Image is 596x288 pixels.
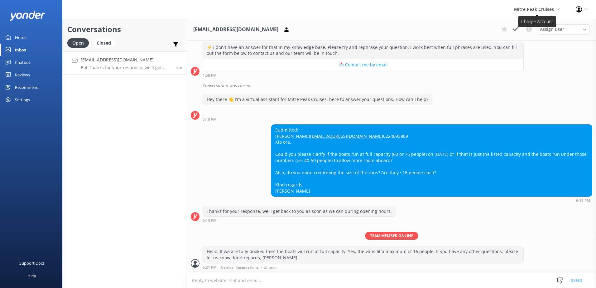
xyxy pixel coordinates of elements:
h4: [EMAIL_ADDRESS][DOMAIN_NAME] [81,56,172,63]
a: [EMAIL_ADDRESS][DOMAIN_NAME] [310,133,383,139]
strong: 6:13 PM [203,219,217,223]
span: • Unread [261,266,276,269]
div: Inbox [15,44,26,56]
div: Support Docs [19,257,45,269]
p: Bot: Thanks for your response, we'll get back to you as soon as we can during opening hours. [81,65,172,70]
span: Oct 13 2025 06:13pm (UTC +13:00) Pacific/Auckland [176,65,182,70]
div: Oct 13 2025 06:10pm (UTC +13:00) Pacific/Auckland [203,117,432,121]
a: [EMAIL_ADDRESS][DOMAIN_NAME]Bot:Thanks for your response, we'll get back to you as soon as we can... [63,51,187,75]
strong: 1:58 PM [203,74,217,77]
div: Oct 13 2025 06:13pm (UTC +13:00) Pacific/Auckland [203,218,396,223]
div: Hello, If we are fully booked then the boats will run at full capacity. Yes, the vans fit a maxim... [203,246,523,263]
div: Open [67,38,89,48]
div: Oct 13 2025 06:21pm (UTC +13:00) Pacific/Auckland [203,265,524,269]
div: Thanks for your response, we'll get back to you as soon as we can during opening hours. [203,206,396,217]
img: yonder-white-logo.png [9,11,45,21]
div: Home [15,31,26,44]
span: Assign user [540,26,564,33]
div: Conversation was closed. [203,80,592,91]
div: Reviews [15,69,30,81]
strong: 6:10 PM [203,118,217,121]
div: Recommend [15,81,39,94]
span: Central Reservations [221,266,259,269]
div: Chatbot [15,56,30,69]
button: 📩 Contact me by email [203,59,523,71]
div: Hey there 👋 I'm a virtual assistant for Mitre Peak Cruises, here to answer your questions. How ca... [203,94,432,105]
div: Submitted: [PERSON_NAME] 0224893809 Kia ora, Could you please clarify if the boats run at full ca... [272,125,592,196]
strong: 6:13 PM [576,199,590,203]
span: Mitre Peak Cruises [514,6,554,12]
div: ⚡ I don't have an answer for that in my knowledge base. Please try and rephrase your question, I ... [203,42,523,59]
h2: Conversations [67,23,182,35]
a: Closed [92,39,119,46]
div: Help [27,269,36,282]
div: Oct 13 2025 06:13pm (UTC +13:00) Pacific/Auckland [271,198,592,203]
div: 2025-10-13T03:11:27.762 [191,80,592,91]
div: Oct 13 2025 01:58pm (UTC +13:00) Pacific/Auckland [203,73,524,77]
a: Open [67,39,92,46]
div: Settings [15,94,30,106]
span: Team member online [365,232,418,240]
strong: 6:21 PM [203,266,217,269]
div: Closed [92,38,116,48]
h3: [EMAIL_ADDRESS][DOMAIN_NAME] [193,26,278,34]
div: Assign User [537,24,590,34]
